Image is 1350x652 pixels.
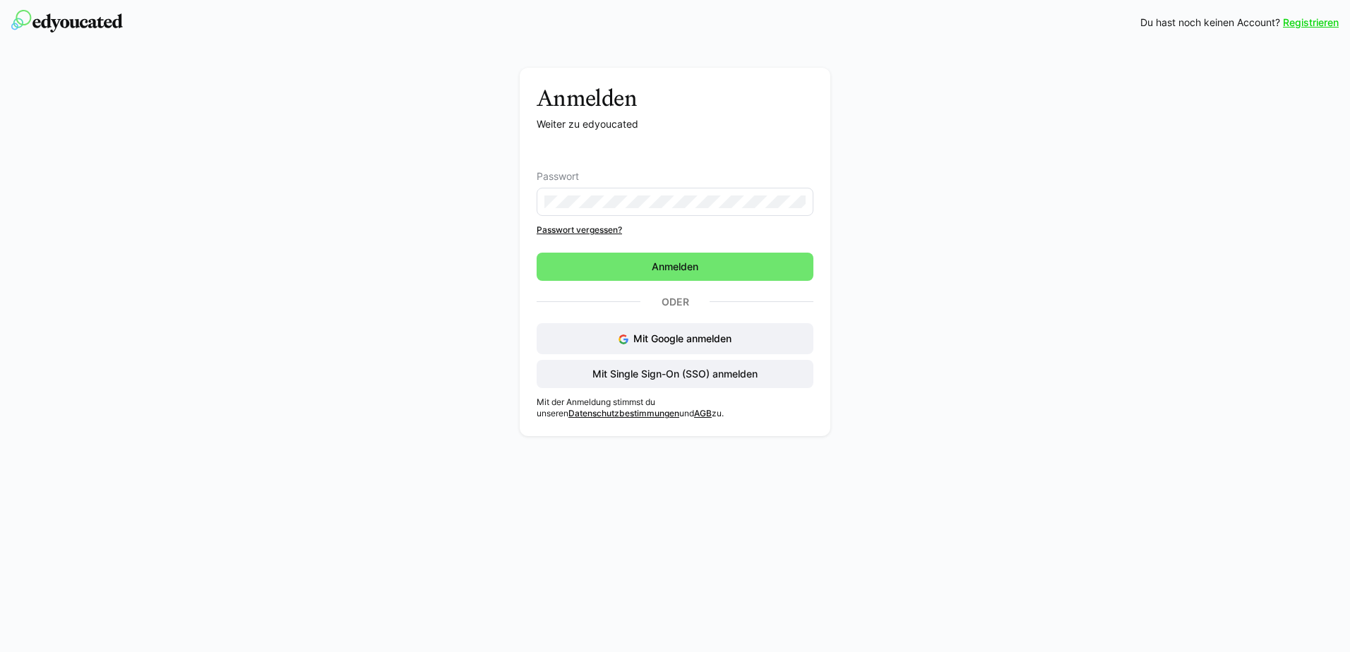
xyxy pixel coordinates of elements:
[11,10,123,32] img: edyoucated
[537,253,813,281] button: Anmelden
[1283,16,1339,30] a: Registrieren
[590,367,760,381] span: Mit Single Sign-On (SSO) anmelden
[640,292,710,312] p: Oder
[650,260,700,274] span: Anmelden
[568,408,679,418] a: Datenschutzbestimmungen
[537,224,813,236] a: Passwort vergessen?
[537,397,813,419] p: Mit der Anmeldung stimmst du unseren und zu.
[537,323,813,354] button: Mit Google anmelden
[694,408,712,418] a: AGB
[537,117,813,131] p: Weiter zu edyoucated
[537,171,579,182] span: Passwort
[537,85,813,111] h3: Anmelden
[633,332,731,344] span: Mit Google anmelden
[1140,16,1280,30] span: Du hast noch keinen Account?
[537,360,813,388] button: Mit Single Sign-On (SSO) anmelden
